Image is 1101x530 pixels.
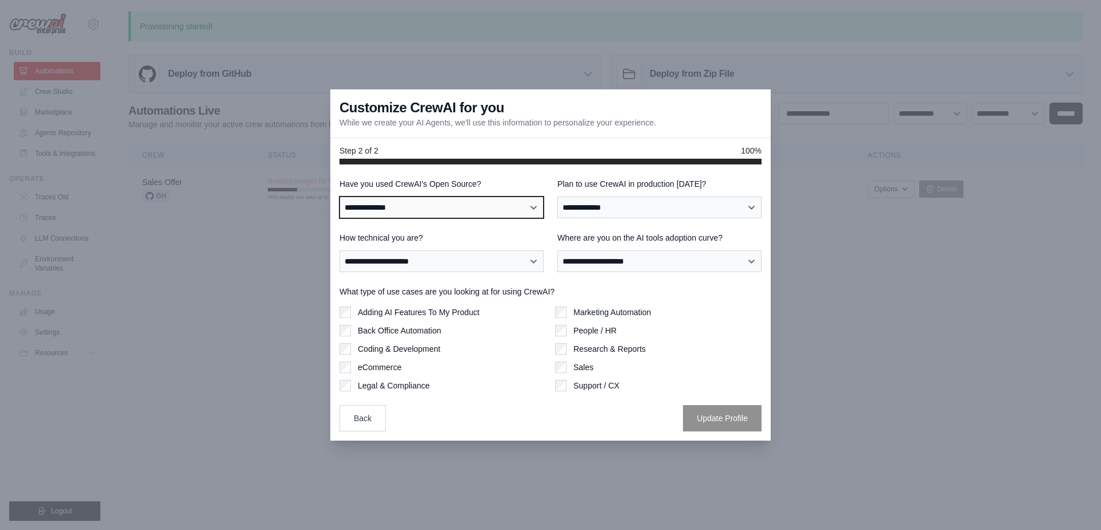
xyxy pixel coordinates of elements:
[741,145,762,156] span: 100%
[358,343,440,355] label: Coding & Development
[339,99,504,117] h3: Customize CrewAI for you
[573,380,619,391] label: Support / CX
[339,145,378,156] span: Step 2 of 2
[358,307,479,318] label: Adding AI Features To My Product
[573,362,594,373] label: Sales
[557,232,762,244] label: Where are you on the AI tools adoption curve?
[557,178,762,190] label: Plan to use CrewAI in production [DATE]?
[339,232,544,244] label: How technical you are?
[339,178,544,190] label: Have you used CrewAI's Open Source?
[339,405,386,431] button: Back
[573,307,651,318] label: Marketing Automation
[573,343,646,355] label: Research & Reports
[339,286,762,297] label: What type of use cases are you looking at for using CrewAI?
[358,362,401,373] label: eCommerce
[358,325,441,336] label: Back Office Automation
[339,117,656,128] p: While we create your AI Agents, we'll use this information to personalize your experience.
[683,405,762,431] button: Update Profile
[573,325,616,336] label: People / HR
[358,380,430,391] label: Legal & Compliance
